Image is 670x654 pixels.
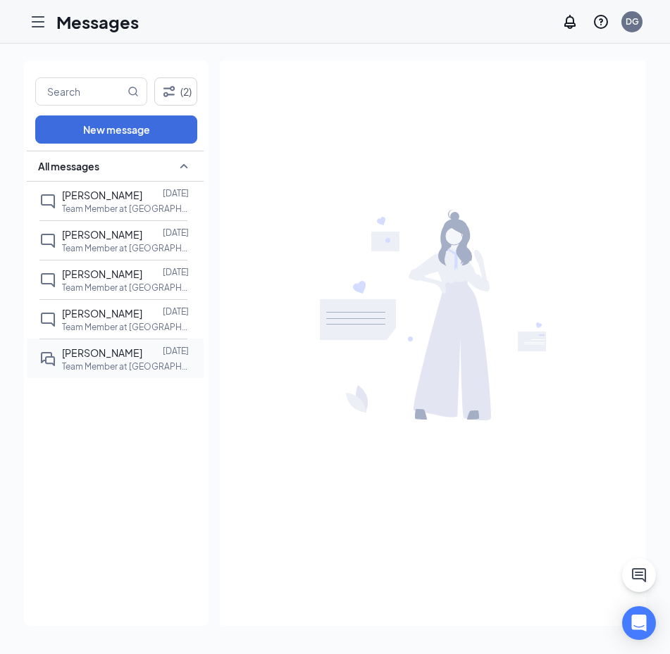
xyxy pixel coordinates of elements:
span: All messages [38,159,99,173]
p: [DATE] [163,227,189,239]
svg: Filter [161,83,178,100]
svg: Hamburger [30,13,46,30]
svg: ChatInactive [39,311,56,328]
svg: ChatActive [631,567,647,584]
p: [DATE] [163,306,189,317]
p: Team Member at [GEOGRAPHIC_DATA] - #859 [62,242,189,254]
svg: ChatInactive [39,272,56,289]
p: Team Member at [GEOGRAPHIC_DATA] - #859 [62,360,189,372]
svg: DoubleChat [39,351,56,367]
span: [PERSON_NAME] [62,346,142,359]
svg: ChatInactive [39,232,56,249]
button: Filter (2) [154,77,197,106]
svg: MagnifyingGlass [128,86,139,97]
p: [DATE] [163,187,189,199]
div: Open Intercom Messenger [622,606,656,640]
button: ChatActive [622,558,656,592]
p: Team Member at [GEOGRAPHIC_DATA] - #859 [62,321,189,333]
p: Team Member at [GEOGRAPHIC_DATA] - #859 [62,203,189,215]
input: Search [36,78,125,105]
button: New message [35,115,197,144]
p: [DATE] [163,345,189,357]
svg: SmallChevronUp [175,158,192,175]
span: [PERSON_NAME] [62,228,142,241]
p: Team Member at [GEOGRAPHIC_DATA] - #859 [62,282,189,294]
span: [PERSON_NAME] [62,189,142,201]
p: [DATE] [163,266,189,278]
svg: QuestionInfo [593,13,609,30]
svg: ChatInactive [39,193,56,210]
h1: Messages [56,10,139,34]
div: DG [626,15,639,27]
svg: Notifications [562,13,578,30]
span: [PERSON_NAME] [62,307,142,320]
span: [PERSON_NAME] [62,268,142,280]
